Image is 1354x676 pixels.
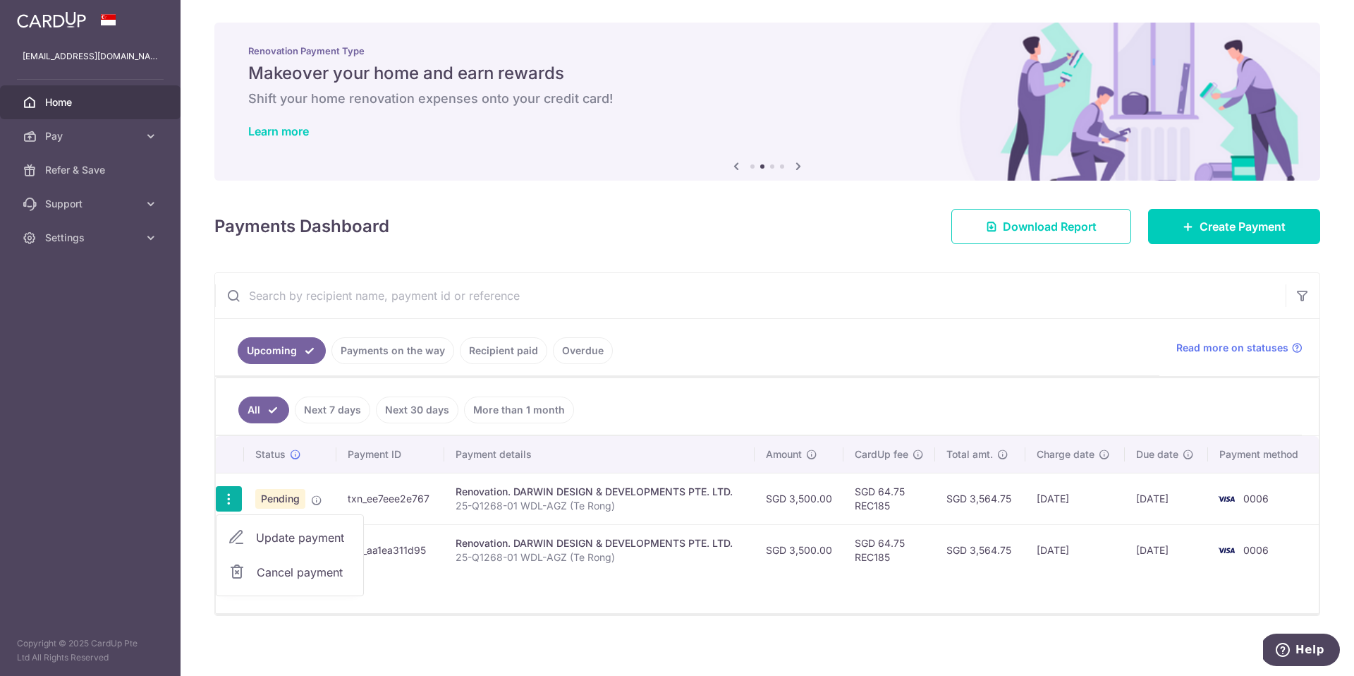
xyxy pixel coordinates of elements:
[755,524,843,576] td: SGD 3,500.00
[1176,341,1303,355] a: Read more on statuses
[766,447,802,461] span: Amount
[1037,447,1094,461] span: Charge date
[1208,436,1319,473] th: Payment method
[1212,542,1240,559] img: Bank Card
[238,337,326,364] a: Upcoming
[1025,473,1125,524] td: [DATE]
[456,550,743,565] p: 25-Q1268-01 WDL-AGZ (Te Rong)
[935,524,1025,576] td: SGD 3,564.75
[1148,209,1320,244] a: Create Payment
[1200,218,1286,235] span: Create Payment
[214,214,389,239] h4: Payments Dashboard
[45,95,138,109] span: Home
[336,436,444,473] th: Payment ID
[1125,524,1208,576] td: [DATE]
[295,397,370,423] a: Next 7 days
[456,485,743,499] div: Renovation. DARWIN DESIGN & DEVELOPMENTS PTE. LTD.
[17,11,86,28] img: CardUp
[1243,544,1269,556] span: 0006
[1263,634,1340,669] iframe: Opens a widget where you can find more information
[214,23,1320,181] img: Renovation banner
[248,90,1286,107] h6: Shift your home renovation expenses onto your credit card!
[456,536,743,550] div: Renovation. DARWIN DESIGN & DEVELOPMENTS PTE. LTD.
[23,49,158,64] p: [EMAIL_ADDRESS][DOMAIN_NAME]
[855,447,908,461] span: CardUp fee
[331,337,454,364] a: Payments on the way
[843,524,935,576] td: SGD 64.75 REC185
[946,447,993,461] span: Total amt.
[376,397,458,423] a: Next 30 days
[951,209,1131,244] a: Download Report
[1176,341,1288,355] span: Read more on statuses
[935,473,1025,524] td: SGD 3,564.75
[1025,524,1125,576] td: [DATE]
[215,273,1286,318] input: Search by recipient name, payment id or reference
[45,197,138,211] span: Support
[248,62,1286,85] h5: Makeover your home and earn rewards
[248,45,1286,56] p: Renovation Payment Type
[1243,493,1269,505] span: 0006
[553,337,613,364] a: Overdue
[1136,447,1178,461] span: Due date
[336,524,444,576] td: txn_aa1ea311d95
[255,489,305,509] span: Pending
[755,473,843,524] td: SGD 3,500.00
[843,473,935,524] td: SGD 64.75 REC185
[336,473,444,524] td: txn_ee7eee2e767
[255,447,286,461] span: Status
[1003,218,1097,235] span: Download Report
[444,436,755,473] th: Payment details
[45,163,138,177] span: Refer & Save
[1212,490,1240,507] img: Bank Card
[464,397,574,423] a: More than 1 month
[460,337,547,364] a: Recipient paid
[248,124,309,138] a: Learn more
[45,231,138,245] span: Settings
[238,397,289,423] a: All
[456,499,743,513] p: 25-Q1268-01 WDL-AGZ (Te Rong)
[45,129,138,143] span: Pay
[1125,473,1208,524] td: [DATE]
